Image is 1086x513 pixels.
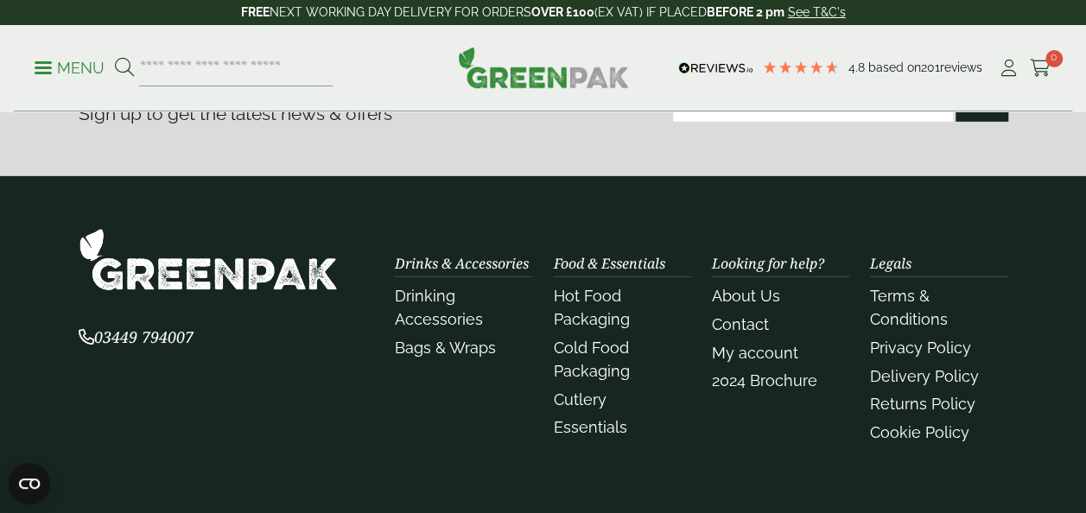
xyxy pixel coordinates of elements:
[870,423,969,441] a: Cookie Policy
[921,60,940,74] span: 201
[712,315,769,333] a: Contact
[553,418,626,436] a: Essentials
[35,58,105,79] p: Menu
[848,60,868,74] span: 4.8
[458,47,629,88] img: GreenPak Supplies
[79,326,194,347] span: 03449 794007
[241,5,270,19] strong: FREE
[79,228,338,291] img: GreenPak Supplies
[870,287,948,328] a: Terms & Conditions
[553,390,606,408] a: Cutlery
[1030,60,1051,77] i: Cart
[553,339,629,380] a: Cold Food Packaging
[712,371,817,389] a: 2024 Brochure
[712,287,780,305] a: About Us
[788,5,846,19] a: See T&C's
[678,62,753,74] img: REVIEWS.io
[940,60,982,74] span: reviews
[868,60,921,74] span: Based on
[870,395,975,413] a: Returns Policy
[35,58,105,75] a: Menu
[707,5,784,19] strong: BEFORE 2 pm
[998,60,1019,77] i: My Account
[9,463,50,504] button: Open CMP widget
[531,5,594,19] strong: OVER £100
[870,339,971,357] a: Privacy Policy
[1045,50,1063,67] span: 0
[712,344,798,362] a: My account
[79,100,497,128] p: Sign up to get the latest news & offers
[870,367,979,385] a: Delivery Policy
[1030,55,1051,81] a: 0
[395,339,496,357] a: Bags & Wraps
[762,60,840,75] div: 4.79 Stars
[395,287,483,328] a: Drinking Accessories
[553,287,629,328] a: Hot Food Packaging
[79,330,194,346] a: 03449 794007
